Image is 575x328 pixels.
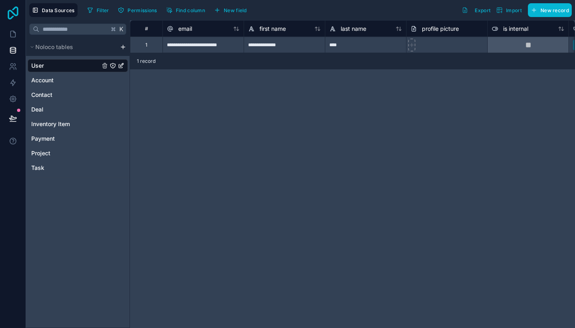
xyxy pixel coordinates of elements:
span: 1 record [137,58,156,64]
button: Permissions [115,4,160,16]
span: Find column [176,7,205,13]
button: New field [211,4,250,16]
button: Data Sources [29,3,78,17]
span: New record [540,7,569,13]
span: K [119,26,124,32]
button: Filter [84,4,112,16]
button: New record [528,3,572,17]
span: Filter [97,7,109,13]
span: is internal [503,25,528,33]
a: Permissions [115,4,163,16]
button: Import [493,3,525,17]
span: Export [475,7,491,13]
span: New field [224,7,247,13]
span: Import [506,7,522,13]
button: Export [459,3,493,17]
span: profile picture [422,25,459,33]
div: # [136,26,156,32]
span: last name [341,25,366,33]
span: email [178,25,192,33]
a: New record [525,3,572,17]
span: Permissions [128,7,157,13]
span: Data Sources [42,7,75,13]
button: Find column [163,4,208,16]
div: 1 [145,42,147,48]
span: first name [259,25,286,33]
